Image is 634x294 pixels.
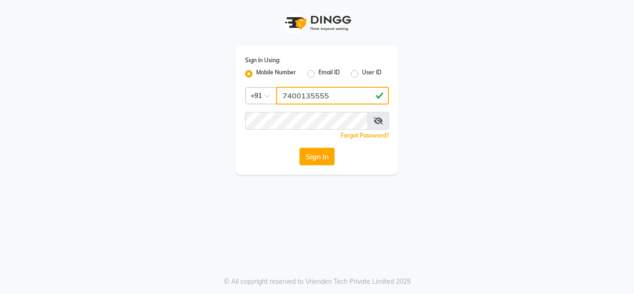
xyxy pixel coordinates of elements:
[318,68,340,79] label: Email ID
[256,68,296,79] label: Mobile Number
[245,112,368,130] input: Username
[245,56,280,65] label: Sign In Using:
[362,68,382,79] label: User ID
[276,87,389,105] input: Username
[299,148,335,165] button: Sign In
[341,132,389,139] a: Forgot Password?
[280,9,354,37] img: logo1.svg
